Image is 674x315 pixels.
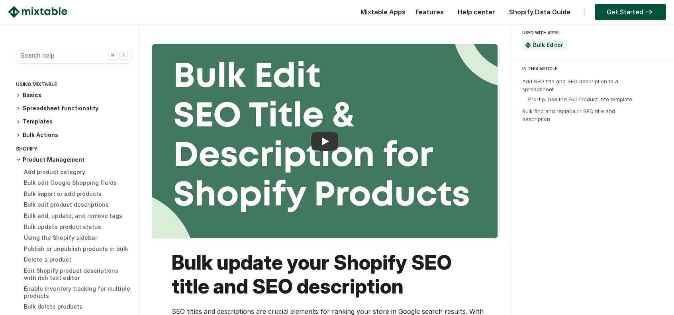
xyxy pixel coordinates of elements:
a: Bulk update product status [24,223,101,230]
h3: Templates [16,117,131,126]
div: Using Mixtable [16,80,131,91]
div: Shopify [16,144,131,156]
div: ⌘ [108,51,117,60]
a: Bulk Editor [533,41,563,48]
a: Publish or unpublish products in bulk [24,245,128,252]
a: Edit Shopify product descriptions with rich text editor [24,267,118,281]
a: Bulk add, update, and remove tags [24,212,122,219]
div: IN THIS ARTICLE [522,65,667,72]
a: Delete a product [24,256,71,263]
div: K [119,51,128,60]
a: Help center [454,8,499,16]
button: Search help ⌘ K [16,48,131,64]
a: Add product category [24,168,85,175]
a: Features [411,8,448,16]
h3: Bulk Actions [16,131,131,139]
h3: Basics [16,91,131,100]
a: Bulk edit product descriptions [24,201,109,208]
img: Mixtable logo [8,6,67,18]
a: Bulk delete products [24,303,82,310]
div: Mixtable Apps [357,6,406,22]
div: USED WITH APPS [522,28,659,37]
a: Bulk find and replace in SEO title and description [522,108,615,122]
h3: Spreadsheet functionality [16,104,131,113]
a: Bulk import or add products [24,190,102,197]
h1: Bulk update your Shopify SEO title and SEO description [172,250,486,298]
img: Mixtable Spreadsheet Bulk Editor App [525,42,531,48]
a: Get Started [595,4,666,20]
a: Add SEO title and SEO description to a spreadsheet [522,78,618,92]
a: Shopify Data Guide [505,8,574,16]
a: Pro-tip: Use the Full Product Info template [528,96,632,102]
a: Enable inventory tracking for multiple products [24,285,130,299]
h3: Product Management [16,156,131,164]
a: Using the Shopify sidebar [24,234,97,241]
img: arrow-right.svg [643,10,654,14]
a: Bulk edit Google Shopping fields [24,179,117,186]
